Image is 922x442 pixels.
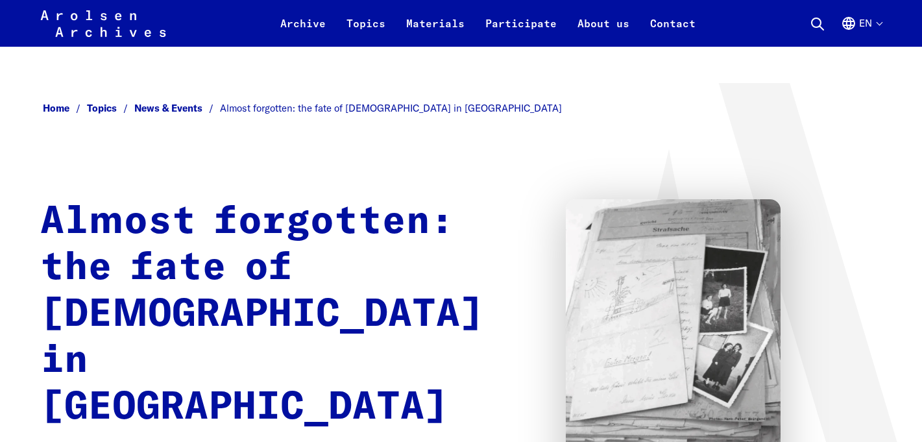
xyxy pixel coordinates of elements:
a: News & Events [134,102,220,114]
a: Topics [87,102,134,114]
a: Home [43,102,87,114]
a: Topics [336,16,396,47]
a: Contact [640,16,706,47]
span: Almost forgotten: the fate of [DEMOGRAPHIC_DATA] in [GEOGRAPHIC_DATA] [220,102,562,114]
a: Participate [475,16,567,47]
a: Archive [270,16,336,47]
a: About us [567,16,640,47]
nav: Breadcrumb [40,99,882,118]
button: English, language selection [841,16,882,47]
h1: Almost forgotten: the fate of [DEMOGRAPHIC_DATA] in [GEOGRAPHIC_DATA] [40,199,484,431]
nav: Primary [270,8,706,39]
a: Materials [396,16,475,47]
